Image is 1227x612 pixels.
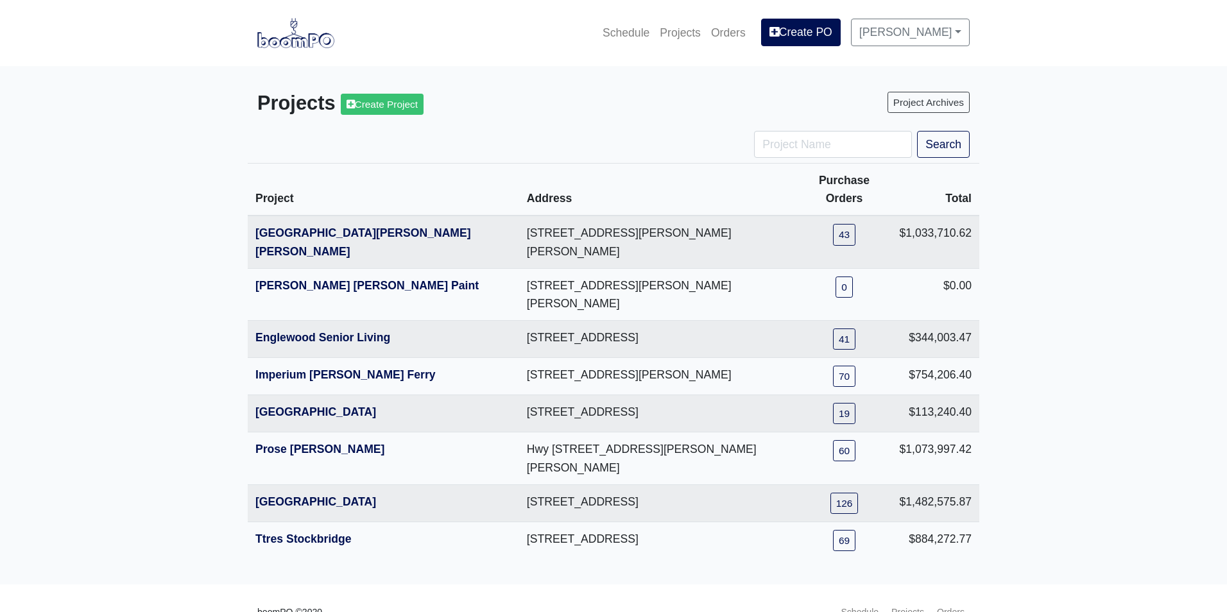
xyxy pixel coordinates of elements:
[519,321,797,358] td: [STREET_ADDRESS]
[519,358,797,395] td: [STREET_ADDRESS][PERSON_NAME]
[891,216,979,268] td: $1,033,710.62
[248,164,519,216] th: Project
[706,19,751,47] a: Orders
[519,164,797,216] th: Address
[797,164,892,216] th: Purchase Orders
[891,268,979,320] td: $0.00
[833,224,855,245] a: 43
[851,19,970,46] a: [PERSON_NAME]
[255,532,352,545] a: Ttres Stockbridge
[257,18,334,47] img: boomPO
[833,403,855,424] a: 19
[255,368,436,381] a: Imperium [PERSON_NAME] Ferry
[891,432,979,484] td: $1,073,997.42
[519,432,797,484] td: Hwy [STREET_ADDRESS][PERSON_NAME][PERSON_NAME]
[255,279,479,292] a: [PERSON_NAME] [PERSON_NAME] Paint
[891,164,979,216] th: Total
[836,276,853,298] a: 0
[891,321,979,358] td: $344,003.47
[519,268,797,320] td: [STREET_ADDRESS][PERSON_NAME][PERSON_NAME]
[519,522,797,559] td: [STREET_ADDRESS]
[754,131,912,158] input: Project Name
[341,94,424,115] a: Create Project
[833,530,855,551] a: 69
[830,493,859,514] a: 126
[891,484,979,522] td: $1,482,575.87
[833,366,855,387] a: 70
[891,395,979,432] td: $113,240.40
[519,395,797,432] td: [STREET_ADDRESS]
[255,443,384,455] a: Prose [PERSON_NAME]
[255,495,376,508] a: [GEOGRAPHIC_DATA]
[833,328,855,350] a: 41
[761,19,841,46] a: Create PO
[655,19,706,47] a: Projects
[257,92,604,115] h3: Projects
[891,522,979,559] td: $884,272.77
[597,19,655,47] a: Schedule
[519,484,797,522] td: [STREET_ADDRESS]
[255,405,376,418] a: [GEOGRAPHIC_DATA]
[888,92,970,113] a: Project Archives
[255,226,471,257] a: [GEOGRAPHIC_DATA][PERSON_NAME][PERSON_NAME]
[255,331,390,344] a: Englewood Senior Living
[833,440,855,461] a: 60
[891,358,979,395] td: $754,206.40
[519,216,797,268] td: [STREET_ADDRESS][PERSON_NAME][PERSON_NAME]
[917,131,970,158] button: Search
